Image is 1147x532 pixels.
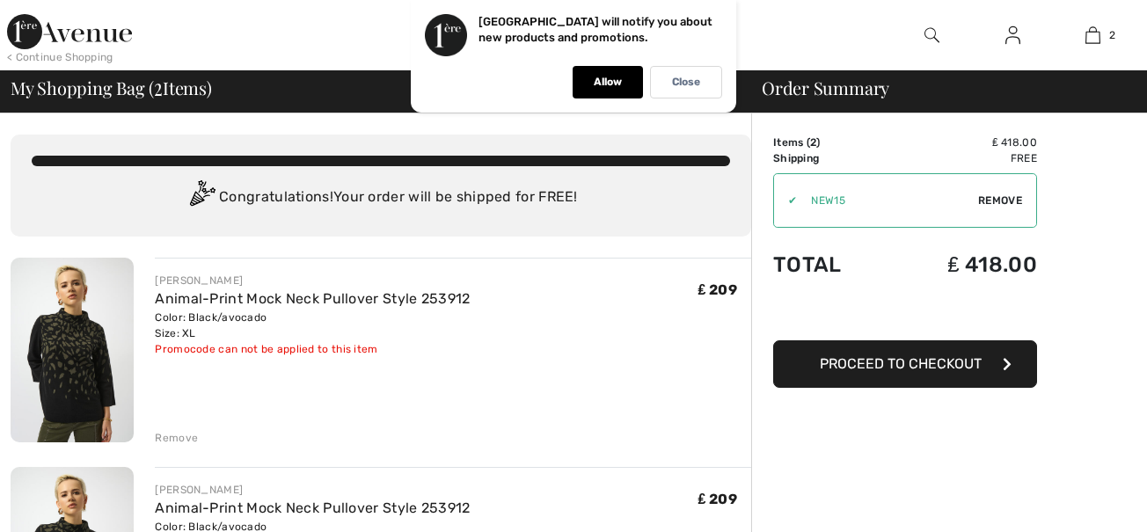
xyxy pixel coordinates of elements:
span: 2 [1109,27,1115,43]
p: Close [672,76,700,89]
div: Order Summary [741,79,1136,97]
td: Total [773,235,888,295]
a: 2 [1054,25,1132,46]
span: ₤ 209 [698,491,737,507]
div: Color: Black/avocado Size: XL [155,310,470,341]
div: [PERSON_NAME] [155,482,470,498]
input: Promo code [797,174,978,227]
span: ₤ 209 [698,281,737,298]
span: 2 [810,136,816,149]
div: ✔ [774,193,797,208]
a: Animal-Print Mock Neck Pullover Style 253912 [155,499,470,516]
iframe: PayPal [773,295,1037,334]
img: My Info [1005,25,1020,46]
a: Animal-Print Mock Neck Pullover Style 253912 [155,290,470,307]
td: Items ( ) [773,135,888,150]
img: Congratulation2.svg [184,180,219,215]
img: My Bag [1085,25,1100,46]
p: Allow [594,76,622,89]
div: [PERSON_NAME] [155,273,470,288]
p: [GEOGRAPHIC_DATA] will notify you about new products and promotions. [479,15,712,44]
span: Proceed to Checkout [820,355,982,372]
div: < Continue Shopping [7,49,113,65]
img: Animal-Print Mock Neck Pullover Style 253912 [11,258,134,442]
td: Shipping [773,150,888,166]
span: My Shopping Bag ( Items) [11,79,212,97]
button: Proceed to Checkout [773,340,1037,388]
img: 1ère Avenue [7,14,132,49]
div: Promocode can not be applied to this item [155,341,470,357]
td: Free [888,150,1037,166]
div: Remove [155,430,198,446]
img: search the website [924,25,939,46]
td: ₤ 418.00 [888,135,1037,150]
span: 2 [154,75,163,98]
a: Sign In [991,25,1034,47]
div: Congratulations! Your order will be shipped for FREE! [32,180,730,215]
td: ₤ 418.00 [888,235,1037,295]
span: Remove [978,193,1022,208]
